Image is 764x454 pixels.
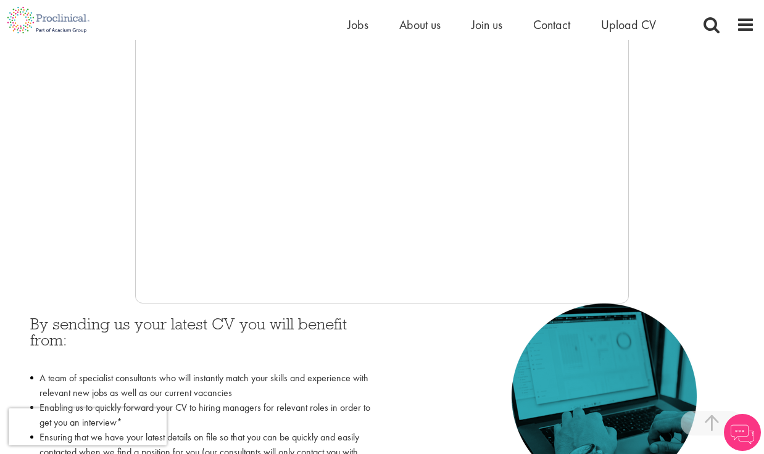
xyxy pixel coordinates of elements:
[399,17,441,33] a: About us
[471,17,502,33] a: Join us
[347,17,368,33] a: Jobs
[30,316,373,365] h3: By sending us your latest CV you will benefit from:
[601,17,656,33] a: Upload CV
[9,408,167,445] iframe: reCAPTCHA
[533,17,570,33] a: Contact
[30,400,373,430] li: Enabling us to quickly forward your CV to hiring managers for relevant roles in order to get you ...
[30,371,373,400] li: A team of specialist consultants who will instantly match your skills and experience with relevan...
[724,414,761,451] img: Chatbot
